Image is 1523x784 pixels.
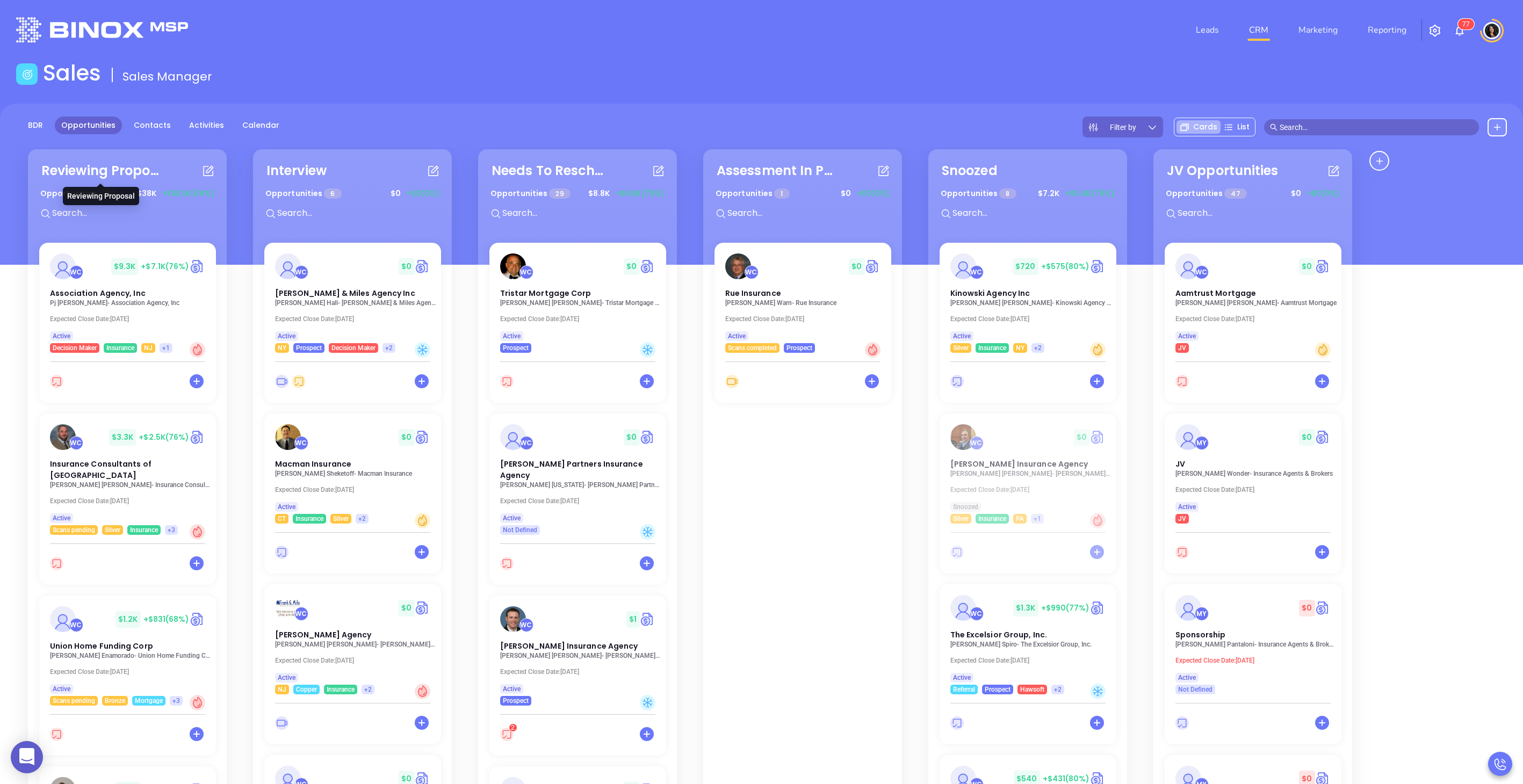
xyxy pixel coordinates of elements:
div: Reviewing Proposal [41,161,160,180]
span: Active [728,330,746,342]
div: Warm [415,513,430,528]
span: Active [1178,501,1196,513]
span: Hawsoft [1020,684,1044,695]
img: iconSetting [1428,24,1441,37]
span: $ 8.8K [586,185,612,202]
p: Expected Close Date: [DATE] [500,497,661,505]
img: Borrelli Partners Insurance Agency [500,424,526,450]
p: Opportunities [265,184,342,204]
a: Quote [1090,258,1106,274]
div: Cold [640,524,655,540]
img: iconNotification [1453,24,1466,37]
a: Marketing [1294,19,1342,41]
div: Hot [190,695,205,710]
img: Aamtrust Mortgage [1175,253,1201,279]
a: Reporting [1363,19,1411,41]
a: Opportunities [55,117,122,134]
a: Quote [1315,600,1331,616]
p: David Spiro - The Excelsior Group, Inc. [950,641,1111,648]
a: Quote [865,258,880,274]
a: Quote [190,258,205,274]
a: profileWalter Contreras$1Circle dollar[PERSON_NAME] Insurance Agency[PERSON_NAME] [PERSON_NAME]- ... [489,596,666,706]
span: $ 38K [134,185,159,202]
p: Claire Pantaloni - Insurance Agents & Brokers [1175,641,1337,648]
div: Megan Youmans [1195,607,1209,621]
a: Quote [190,429,205,445]
span: JV [1178,513,1186,525]
a: profileWalter Contreras$9.3K+$7.1K(76%)Circle dollarAssociation Agency, IncPj [PERSON_NAME]- Asso... [39,243,216,353]
span: 8 [999,188,1016,199]
p: Alan Sheketoff - Macman Insurance [275,470,436,477]
span: Not Defined [503,524,537,536]
div: Walter Contreras [519,618,533,632]
span: Referral [953,684,975,695]
img: Quote [640,611,655,627]
a: Quote [1315,429,1331,445]
div: Interview [266,161,327,180]
img: Quote [1090,429,1106,445]
a: profileWalter Contreras$0Circle dollar[PERSON_NAME] Partners Insurance Agency[PERSON_NAME] [US_ST... [489,413,666,535]
span: +2 [1034,342,1042,354]
span: +$6.9K (79%) [615,188,665,199]
span: Active [1178,330,1196,342]
a: Quote [1090,600,1106,616]
p: Expected Close Date: [DATE] [1175,486,1337,493]
img: Simmerer Insurance Agency [500,606,526,632]
span: Active [503,512,521,524]
span: Insurance [327,684,355,695]
span: Silver [953,342,969,354]
img: Frank G. Milo Agency [275,595,301,621]
span: +2 [358,513,366,525]
p: Expected Close Date: [DATE] [725,315,886,323]
p: Expected Close Date: [DATE] [950,315,1111,323]
img: Union Home Funding Corp [50,606,76,632]
span: NJ [144,342,153,354]
div: Megan Youmans [1195,436,1209,450]
div: Walter Contreras [69,265,83,279]
a: Contacts [127,117,177,134]
span: PA [1016,513,1024,525]
a: profileWalter Contreras$0Circle dollar[PERSON_NAME] Insurance Agency[PERSON_NAME] [PERSON_NAME]- ... [940,413,1116,524]
img: JV [1175,424,1201,450]
a: profileMegan Youmans$0Circle dollarSponsorship[PERSON_NAME] Pantaloni- Insurance Agents & Brokers... [1165,584,1341,694]
p: Craig Wilson - Kinowski Agency Inc [950,299,1111,307]
div: Walter Contreras [69,436,83,450]
div: Walter Contreras [970,436,984,450]
span: Not Defined [1178,684,1212,695]
a: Quote [1315,258,1331,274]
sup: 77 [1458,19,1474,30]
img: Quote [190,611,205,627]
div: Warm [1315,342,1331,358]
div: Warm [1090,342,1106,358]
span: Prospect [985,684,1010,695]
p: Expected Close Date: [DATE] [275,315,436,323]
span: Frank G. Milo Agency [275,629,372,640]
div: Walter Contreras [745,265,759,279]
span: NJ [278,684,286,695]
p: Matt Straley - Insurance Consultants of Pittsburgh [50,481,211,489]
span: NY [1016,342,1024,354]
span: Scans completed [728,342,777,354]
p: Opportunities [941,184,1016,204]
p: Expected Close Date: [DATE] [50,315,211,323]
div: Hot [1090,513,1106,528]
img: Rue Insurance [725,253,751,279]
span: Meagher Insurance Agency [950,459,1088,469]
span: Borrelli Partners Insurance Agency [500,459,643,481]
span: +1 [1034,513,1041,525]
span: Prospect [503,695,529,707]
h1: Sales [43,60,101,86]
p: Expected Close Date: [DATE] [50,497,211,505]
a: profileWalter Contreras$0Circle dollarTristar Mortgage Corp[PERSON_NAME] [PERSON_NAME]- Tristar M... [489,243,666,353]
span: Bronze [105,695,125,707]
span: +$831 (68%) [143,614,190,625]
span: Sponsorship [1175,629,1226,640]
a: profileWalter Contreras$0Circle dollarAamtrust Mortgage[PERSON_NAME] [PERSON_NAME]- Aamtrust Mort... [1165,243,1341,353]
a: profileWalter Contreras$1.3K+$990(77%)Circle dollarThe Excelsior Group, Inc.[PERSON_NAME] Spiro- ... [940,584,1116,694]
div: Cold [415,342,430,358]
p: Expected Close Date: [DATE] [275,486,436,493]
span: $ 0 [1074,429,1089,446]
a: CRM [1245,19,1273,41]
span: 7 [1462,20,1466,28]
